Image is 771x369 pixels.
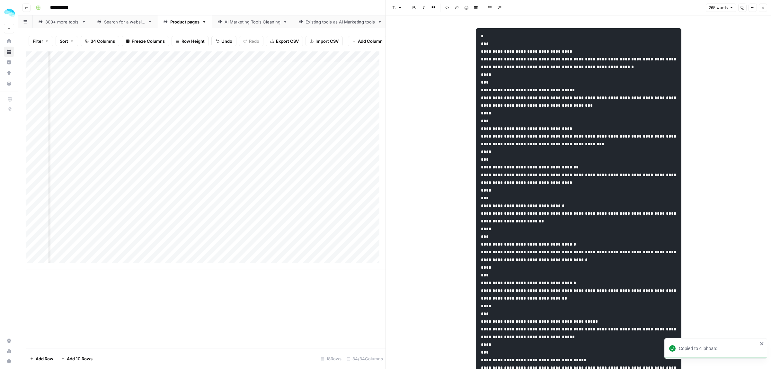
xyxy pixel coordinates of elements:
[4,47,14,57] a: Browse
[679,345,758,352] div: Copied to clipboard
[760,341,764,346] button: close
[4,57,14,67] a: Insights
[122,36,169,46] button: Freeze Columns
[211,36,236,46] button: Undo
[92,15,158,28] a: Search for a website
[4,336,14,346] a: Settings
[239,36,263,46] button: Redo
[306,36,343,46] button: Import CSV
[26,354,57,364] button: Add Row
[266,36,303,46] button: Export CSV
[45,19,79,25] div: 300+ more tools
[91,38,115,44] span: 34 Columns
[4,68,14,78] a: Opportunities
[29,36,53,46] button: Filter
[706,4,736,12] button: 265 words
[4,78,14,89] a: Your Data
[158,15,212,28] a: Product pages
[104,19,145,25] div: Search for a website
[318,354,344,364] div: 18 Rows
[344,354,385,364] div: 34/34 Columns
[4,5,14,21] button: Workspace: ColdiQ
[67,355,93,362] span: Add 10 Rows
[225,19,280,25] div: AI Marketing Tools Cleaning
[33,38,43,44] span: Filter
[348,36,387,46] button: Add Column
[60,38,68,44] span: Sort
[33,15,92,28] a: 300+ more tools
[293,15,387,28] a: Existing tools as AI Marketing tools
[81,36,119,46] button: 34 Columns
[57,354,96,364] button: Add 10 Rows
[132,38,165,44] span: Freeze Columns
[4,356,14,366] button: Help + Support
[709,5,728,11] span: 265 words
[4,7,15,19] img: ColdiQ Logo
[221,38,232,44] span: Undo
[182,38,205,44] span: Row Height
[212,15,293,28] a: AI Marketing Tools Cleaning
[306,19,375,25] div: Existing tools as AI Marketing tools
[56,36,78,46] button: Sort
[358,38,383,44] span: Add Column
[315,38,339,44] span: Import CSV
[172,36,209,46] button: Row Height
[170,19,199,25] div: Product pages
[4,346,14,356] a: Usage
[36,355,53,362] span: Add Row
[276,38,299,44] span: Export CSV
[249,38,259,44] span: Redo
[4,36,14,46] a: Home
